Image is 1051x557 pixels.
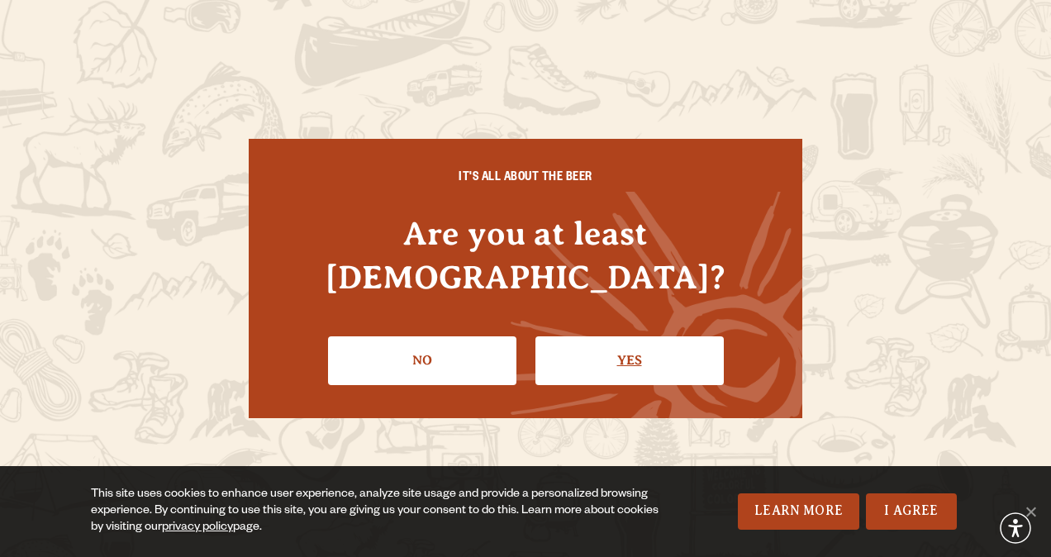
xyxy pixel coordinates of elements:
[162,521,233,535] a: privacy policy
[866,493,957,530] a: I Agree
[535,336,724,384] a: Confirm I'm 21 or older
[1022,503,1039,520] span: No
[282,172,769,187] h6: IT'S ALL ABOUT THE BEER
[91,487,672,536] div: This site uses cookies to enhance user experience, analyze site usage and provide a personalized ...
[738,493,859,530] a: Learn More
[282,212,769,299] h4: Are you at least [DEMOGRAPHIC_DATA]?
[328,336,516,384] a: No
